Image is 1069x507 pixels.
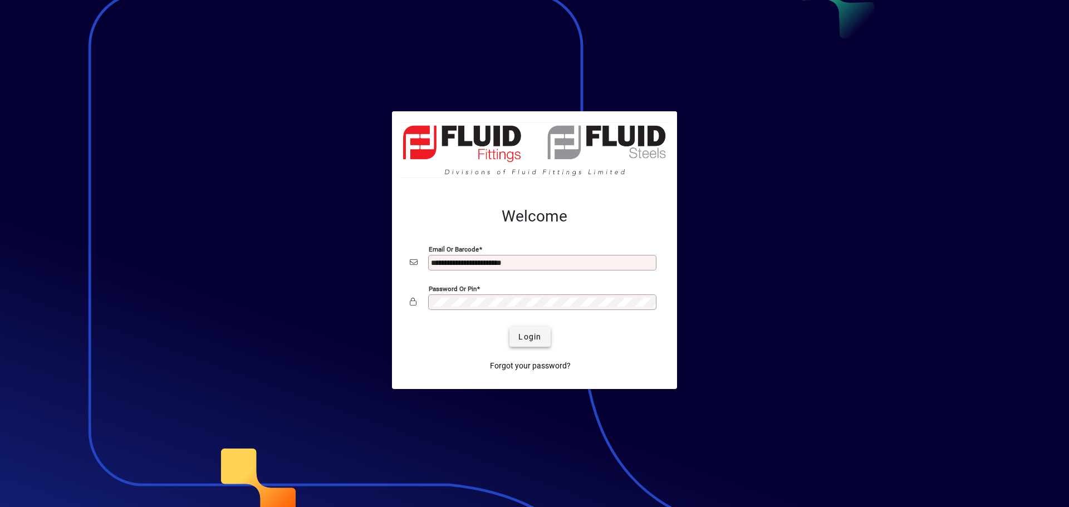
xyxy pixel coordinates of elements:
[429,285,477,293] mat-label: Password or Pin
[410,207,659,226] h2: Welcome
[509,327,550,347] button: Login
[490,360,571,372] span: Forgot your password?
[429,245,479,253] mat-label: Email or Barcode
[486,356,575,376] a: Forgot your password?
[518,331,541,343] span: Login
